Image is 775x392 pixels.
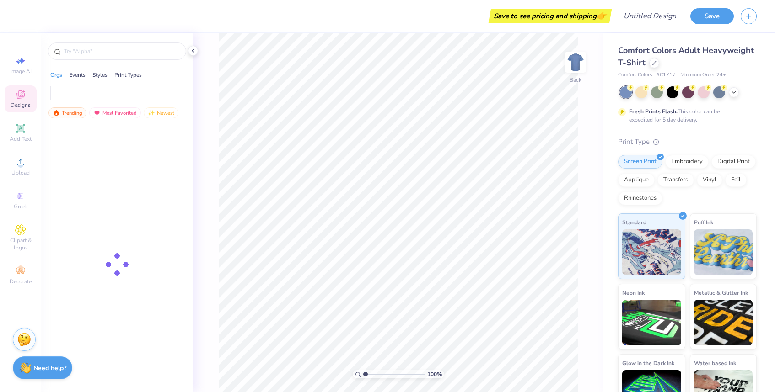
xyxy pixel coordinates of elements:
[53,110,60,116] img: trending.gif
[597,10,607,21] span: 👉
[63,47,180,56] input: Try "Alpha"
[11,169,30,176] span: Upload
[657,173,694,187] div: Transfers
[618,155,662,169] div: Screen Print
[570,76,581,84] div: Back
[657,71,676,79] span: # C1717
[618,191,662,205] div: Rhinestones
[89,107,141,118] div: Most Favorited
[48,107,86,118] div: Trending
[629,108,678,115] strong: Fresh Prints Flash:
[694,300,753,345] img: Metallic & Glitter Ink
[618,137,757,147] div: Print Type
[427,370,442,378] span: 100 %
[616,7,684,25] input: Untitled Design
[93,110,101,116] img: most_fav.gif
[622,358,674,368] span: Glow in the Dark Ink
[711,155,756,169] div: Digital Print
[697,173,722,187] div: Vinyl
[622,217,646,227] span: Standard
[665,155,709,169] div: Embroidery
[10,68,32,75] span: Image AI
[566,53,585,71] img: Back
[10,278,32,285] span: Decorate
[694,288,748,297] span: Metallic & Glitter Ink
[694,217,713,227] span: Puff Ink
[5,237,37,251] span: Clipart & logos
[622,288,645,297] span: Neon Ink
[10,135,32,143] span: Add Text
[50,71,62,79] div: Orgs
[618,45,754,68] span: Comfort Colors Adult Heavyweight T-Shirt
[148,110,155,116] img: Newest.gif
[144,107,178,118] div: Newest
[694,229,753,275] img: Puff Ink
[114,71,142,79] div: Print Types
[690,8,734,24] button: Save
[33,364,66,372] strong: Need help?
[629,107,742,124] div: This color can be expedited for 5 day delivery.
[618,71,652,79] span: Comfort Colors
[680,71,726,79] span: Minimum Order: 24 +
[618,173,655,187] div: Applique
[69,71,86,79] div: Events
[622,300,681,345] img: Neon Ink
[92,71,108,79] div: Styles
[11,101,31,109] span: Designs
[491,9,609,23] div: Save to see pricing and shipping
[14,203,28,210] span: Greek
[622,229,681,275] img: Standard
[694,358,736,368] span: Water based Ink
[725,173,747,187] div: Foil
